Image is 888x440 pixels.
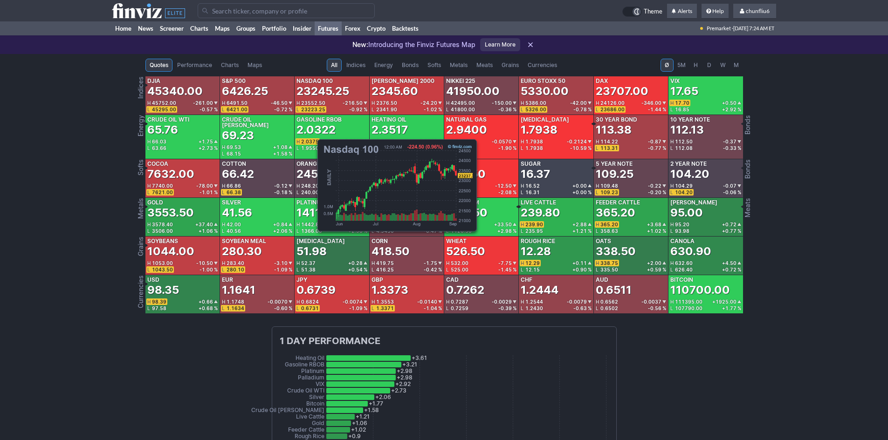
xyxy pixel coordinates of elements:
span: 16.52 [525,183,540,189]
a: [PERSON_NAME] 20002345.60H2376.50-24.20L2341.90-1.02 % [370,76,444,115]
div: 66.42 [222,167,254,182]
button: W [716,59,730,72]
div: Feeder Cattle [596,200,640,205]
span: 66.03 [152,139,166,144]
span: 41800.00 [451,107,475,112]
span: H [521,183,525,188]
div: 30 Year Bond [596,117,637,122]
div: -0.06 [723,190,741,195]
div: Nikkei 225 [446,78,475,84]
div: Gold [147,200,163,205]
button: Ø [661,59,674,72]
span: 68.15 [227,151,241,156]
span: Currencies [528,61,557,70]
div: Crude Oil WTI [147,117,189,122]
div: 2 Year Note [670,161,707,167]
a: Performance [173,59,216,72]
a: All [327,59,342,72]
div: 113.38 [596,122,632,137]
span: Grains [502,61,519,70]
div: -0.78 [573,107,592,112]
span: % [289,190,292,195]
span: H [521,101,525,105]
span: H [147,101,152,105]
span: chunfliu6 [746,7,770,14]
span: 69.53 [227,144,241,150]
span: 24126.00 [600,100,625,106]
a: Euro Stoxx 505330.00H5386.00-42.00L5326.00-0.78 % [519,76,593,115]
span: 23686.00 [600,107,625,112]
span: H [296,183,301,188]
span: 3578.40 [152,222,173,227]
span: +0.00 [572,183,587,188]
span: H [596,101,600,105]
a: Charts [187,21,212,35]
a: Palladium1157.50H1174.00+33.50L1126.50+2.98 % [444,198,518,236]
span: % [513,107,516,112]
a: DJIA45340.00H45752.00-261.00L45295.00-0.57 % [145,76,220,115]
span: % [438,107,442,112]
a: Platinum1411.40H1442.80+40.90L1366.00+2.98 % [295,198,369,236]
span: 1.7938 [525,139,543,144]
div: -2.08 [498,190,516,195]
span: L [596,107,600,112]
a: Maps [212,21,233,35]
span: M [733,61,740,70]
span: % [737,107,741,112]
a: S&P 5006426.25H6491.50-46.50L6421.00-0.72 % [220,76,294,115]
span: H [147,139,152,144]
span: 5326.00 [525,107,546,112]
span: H [296,222,301,227]
span: 42495.00 [451,100,475,106]
span: H [596,139,600,144]
a: Gold3553.50H3578.40+37.40L3506.00+1.06 % [145,198,220,236]
span: Theme [644,7,662,17]
div: -0.72 [274,107,292,112]
div: Silver [222,200,241,205]
div: 2.3517 [372,122,408,137]
a: News [135,21,157,35]
span: % [737,190,741,195]
span: 2376.50 [376,100,397,106]
span: 2.3662 [376,139,394,144]
span: L [222,107,227,112]
a: 10 Year Note112.13H112.50-0.37L112.08-0.33 % [668,115,743,159]
a: Indices [342,59,370,72]
a: [PERSON_NAME]95.00H95.20+0.72L93.98+0.77 % [668,198,743,236]
div: -0.77 [648,146,666,150]
span: Maps [248,61,262,70]
div: Live Cattle [521,200,556,205]
span: +1.08 [273,145,288,149]
a: chunfliu6 [733,4,776,19]
div: Natural Gas [446,117,487,122]
span: 6421.00 [227,107,248,112]
span: L [521,107,525,112]
span: H [670,183,675,188]
a: Sugar16.37H16.52+0.00L16.31+0.00 % [519,159,593,197]
div: 65.76 [147,122,178,137]
span: H [147,183,152,188]
span: -46.50 [271,101,288,105]
span: Metals [450,61,468,70]
span: % [662,146,666,150]
span: H [222,101,227,105]
a: Crude Oil [PERSON_NAME]69.23H69.53+1.08L68.15+1.58 % [220,115,294,159]
div: +0.00 [572,190,592,195]
div: 41.56 [222,205,252,220]
span: H [296,139,301,144]
span: 109.48 [600,183,618,189]
div: DAX [596,78,608,84]
a: Cocoa7632.00H7740.00-78.00L7621.00-1.01 % [145,159,220,197]
span: L [596,190,600,195]
div: DJIA [147,78,160,84]
div: 2.9400 [446,122,487,137]
a: Maps [243,59,266,72]
span: H [372,101,376,105]
a: Currencies [523,59,561,72]
span: L [521,190,525,195]
div: 17.65 [670,84,698,99]
span: 66.86 [227,183,241,189]
span: % [513,146,516,150]
a: Home [112,21,135,35]
a: Softs [423,59,445,72]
